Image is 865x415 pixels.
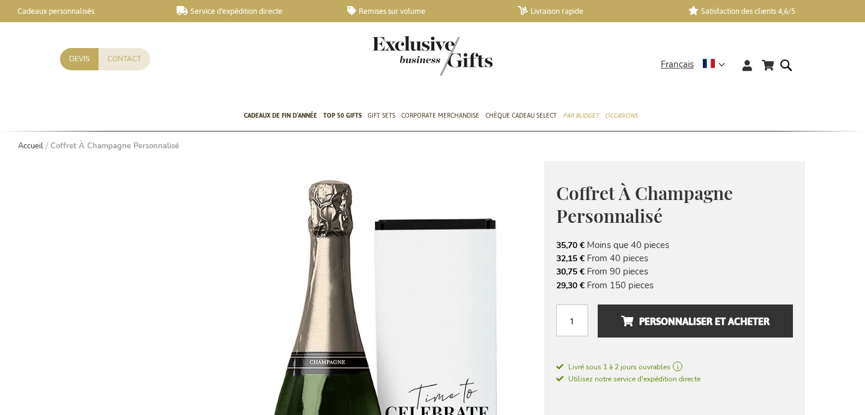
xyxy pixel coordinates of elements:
[401,109,479,122] span: Corporate Merchandise
[485,109,557,122] span: Chèque Cadeau Select
[605,109,637,122] span: Occasions
[556,362,793,372] a: Livré sous 1 à 2 jours ouvrables
[556,238,793,252] li: Moins que 40 pieces
[598,304,793,338] button: Personnaliser et acheter
[244,109,317,122] span: Cadeaux de fin d’année
[372,36,432,76] a: store logo
[347,6,499,16] a: Remises sur volume
[372,36,493,76] img: Exclusive Business gifts logo
[50,141,179,151] strong: Coffret À Champagne Personnalisé
[556,252,793,265] li: From 40 pieces
[556,372,700,384] a: Utilisez notre service d'expédition directe
[556,253,584,264] span: 32,15 €
[60,48,99,70] a: Devis
[99,48,150,70] a: Contact
[323,109,362,122] span: TOP 50 Gifts
[6,6,157,16] a: Cadeaux personnalisés
[563,109,599,122] span: Par budget
[368,109,395,122] span: Gift Sets
[556,374,700,384] span: Utilisez notre service d'expédition directe
[661,58,733,71] div: Français
[556,304,588,336] input: Qté
[661,58,694,71] span: Français
[556,240,584,251] span: 35,70 €
[18,141,43,151] a: Accueil
[556,265,793,278] li: From 90 pieces
[621,312,769,331] span: Personnaliser et acheter
[518,6,669,16] a: Livraison rapide
[177,6,328,16] a: Service d'expédition directe
[556,280,584,291] span: 29,30 €
[556,279,793,292] li: From 150 pieces
[556,266,584,277] span: 30,75 €
[556,181,733,228] span: Coffret À Champagne Personnalisé
[688,6,840,16] a: Satisfaction des clients 4,6/5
